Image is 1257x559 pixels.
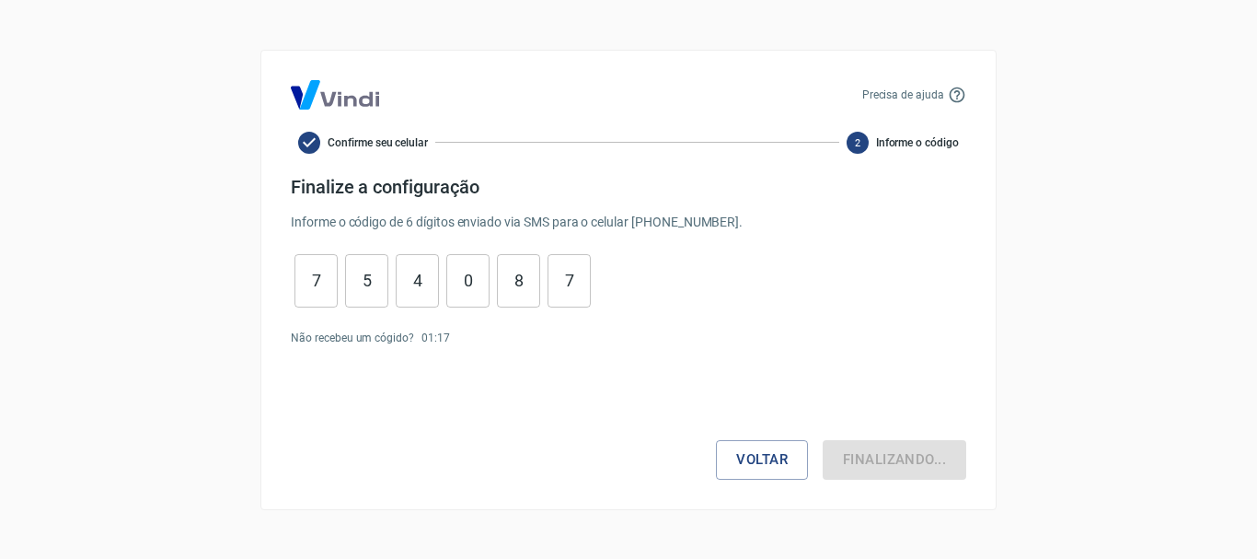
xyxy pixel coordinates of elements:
[876,134,959,151] span: Informe o código
[862,87,944,103] p: Precisa de ajuda
[855,136,860,148] text: 2
[291,330,414,346] p: Não recebeu um cógido?
[328,134,428,151] span: Confirme seu celular
[291,213,966,232] p: Informe o código de 6 dígitos enviado via SMS para o celular [PHONE_NUMBER] .
[421,330,450,346] p: 01 : 17
[291,176,966,198] h4: Finalize a configuração
[291,80,379,110] img: Logo Vind
[716,440,808,479] button: Voltar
